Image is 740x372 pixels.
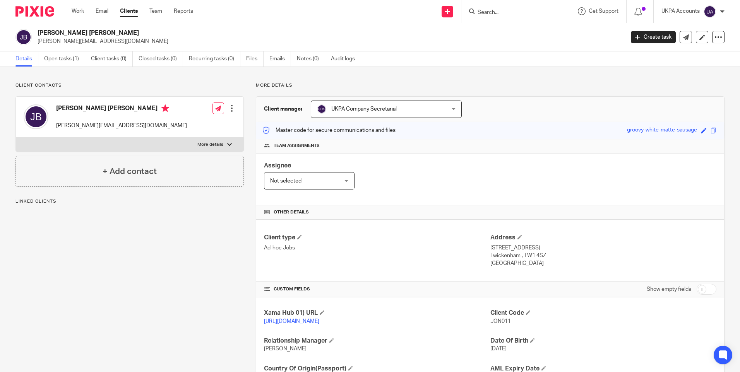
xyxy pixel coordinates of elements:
h4: Xama Hub 01) URL [264,309,490,317]
p: Ad-hoc Jobs [264,244,490,252]
p: More details [256,82,725,89]
p: More details [197,142,223,148]
p: UKPA Accounts [661,7,700,15]
a: Email [96,7,108,15]
a: Notes (0) [297,51,325,67]
h4: CUSTOM FIELDS [264,286,490,292]
h2: [PERSON_NAME] [PERSON_NAME] [38,29,503,37]
img: svg%3E [24,104,48,129]
a: Create task [631,31,676,43]
span: JON011 [490,319,511,324]
a: Files [246,51,264,67]
span: Assignee [264,162,291,169]
p: [GEOGRAPHIC_DATA] [490,259,716,267]
a: Recurring tasks (0) [189,51,240,67]
h4: Client Code [490,309,716,317]
span: [DATE] [490,346,507,352]
span: Not selected [270,178,301,184]
a: Closed tasks (0) [139,51,183,67]
p: [PERSON_NAME][EMAIL_ADDRESS][DOMAIN_NAME] [56,122,187,130]
p: Twickenham , TW1 4SZ [490,252,716,259]
span: Get Support [589,9,618,14]
div: groovy-white-matte-sausage [627,126,697,135]
p: Linked clients [15,198,244,205]
p: Client contacts [15,82,244,89]
a: Audit logs [331,51,361,67]
p: [STREET_ADDRESS] [490,244,716,252]
span: Other details [274,209,309,215]
h3: Client manager [264,105,303,113]
img: svg%3E [317,104,326,114]
a: Team [149,7,162,15]
p: Master code for secure communications and files [262,126,396,134]
h4: Date Of Birth [490,337,716,345]
a: Work [72,7,84,15]
img: Pixie [15,6,54,17]
h4: [PERSON_NAME] [PERSON_NAME] [56,104,187,114]
label: Show empty fields [647,285,691,293]
h4: + Add contact [103,166,157,177]
img: svg%3E [704,5,716,18]
h4: Relationship Manager [264,337,490,345]
span: UKPA Company Secretarial [331,106,397,112]
h4: Address [490,234,716,242]
span: Team assignments [274,143,320,149]
a: Reports [174,7,193,15]
img: svg%3E [15,29,32,45]
a: Details [15,51,38,67]
span: [PERSON_NAME] [264,346,307,352]
i: Primary [161,104,169,112]
h4: Client type [264,234,490,242]
p: [PERSON_NAME][EMAIL_ADDRESS][DOMAIN_NAME] [38,38,619,45]
a: Clients [120,7,138,15]
input: Search [477,9,546,16]
a: [URL][DOMAIN_NAME] [264,319,319,324]
a: Open tasks (1) [44,51,85,67]
a: Client tasks (0) [91,51,133,67]
a: Emails [269,51,291,67]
